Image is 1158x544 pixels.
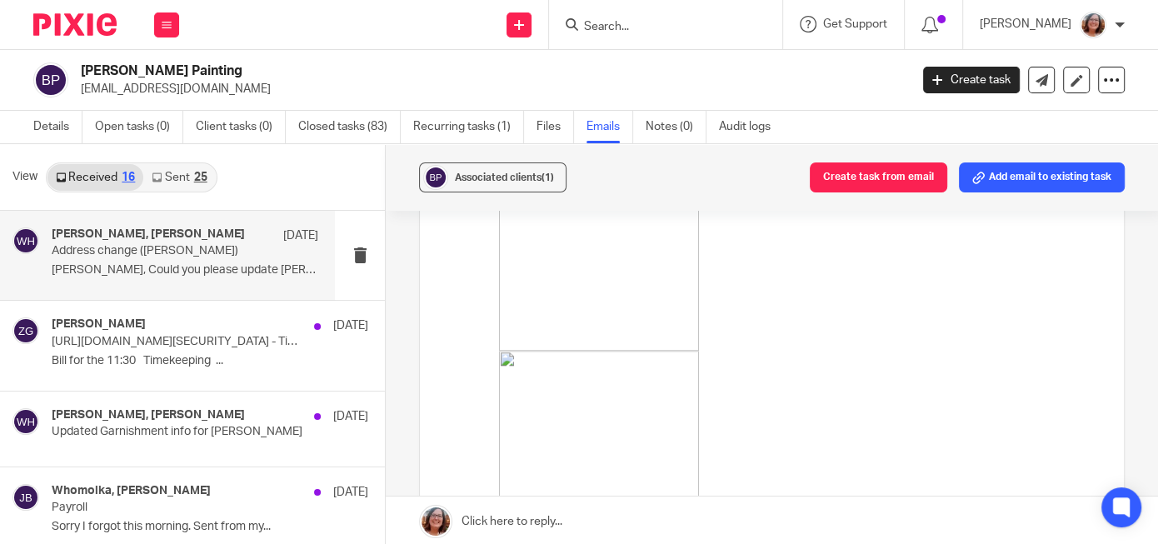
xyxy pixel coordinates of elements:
[413,111,524,143] a: Recurring tasks (1)
[52,408,245,422] h4: [PERSON_NAME], [PERSON_NAME]
[582,20,732,35] input: Search
[283,227,318,244] p: [DATE]
[97,234,136,247] span: https://
[100,121,184,133] span: Payroll Specialist
[52,227,245,242] h4: [PERSON_NAME], [PERSON_NAME]
[81,81,898,97] p: [EMAIL_ADDRESS][DOMAIN_NAME]
[52,335,305,349] p: [URL][DOMAIN_NAME][SECURITY_DATA] - Timekeeping Demo
[333,408,368,425] p: [DATE]
[52,244,265,258] p: Address change ([PERSON_NAME])
[122,172,135,183] div: 16
[166,200,266,212] span: [PHONE_NUMBER]
[52,354,368,368] p: Bill for the 11:30 Timekeeping ...
[56,301,81,326] img: emails
[423,165,448,190] img: svg%3E
[12,408,39,435] img: svg%3E
[91,235,97,247] span: >
[959,162,1125,192] button: Add email to existing task
[28,301,53,326] img: emails
[12,317,39,344] img: svg%3E
[33,62,68,97] img: svg%3E
[95,111,183,143] a: Open tasks (0)
[33,111,82,143] a: Details
[537,111,574,143] a: Files
[810,162,947,192] button: Create task from email
[52,317,146,332] h4: [PERSON_NAME]
[65,103,188,117] a: [URL][DOMAIN_NAME]
[12,484,39,511] img: svg%3E
[298,111,401,143] a: Closed tasks (83)
[81,62,735,80] h2: [PERSON_NAME] Painting
[455,172,554,182] span: Associated clients
[97,234,266,247] a: https://[DOMAIN_NAME][URL]
[1080,12,1106,38] img: LB%20Reg%20Headshot%208-2-23.jpg
[53,217,157,230] span: [PHONE_NUMBER]
[97,121,100,133] span: I
[646,111,706,143] a: Notes (0)
[52,484,211,498] h4: Whomolka, [PERSON_NAME]
[47,164,143,191] a: Received16
[333,484,368,501] p: [DATE]
[194,172,207,183] div: 25
[823,18,887,30] span: Get Support
[586,111,633,143] a: Emails
[196,111,286,143] a: Client tasks (0)
[143,164,215,191] a: Sent25
[87,86,210,99] a: [URL][DOMAIN_NAME]
[33,13,117,36] img: Pixie
[719,111,783,143] a: Audit logs
[52,520,368,534] p: Sorry I forgot this morning. Sent from my...
[12,168,37,186] span: View
[12,227,39,254] img: svg%3E
[333,317,368,334] p: [DATE]
[419,162,567,192] button: Associated clients(1)
[923,67,1020,93] a: Create task
[52,425,305,439] p: Updated Garnishment info for [PERSON_NAME]
[139,234,266,247] span: [DOMAIN_NAME][URL]
[980,16,1071,32] p: [PERSON_NAME]
[52,501,305,515] p: Payroll
[52,263,318,277] p: [PERSON_NAME], Could you please update [PERSON_NAME]’s...
[542,172,554,182] span: (1)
